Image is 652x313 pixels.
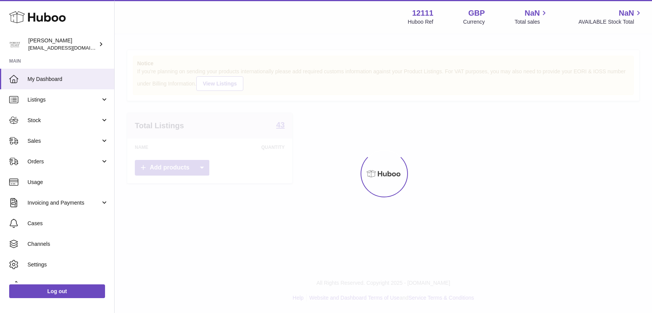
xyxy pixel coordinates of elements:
[578,8,643,26] a: NaN AVAILABLE Stock Total
[463,18,485,26] div: Currency
[28,220,108,227] span: Cases
[514,18,548,26] span: Total sales
[578,18,643,26] span: AVAILABLE Stock Total
[28,137,100,145] span: Sales
[28,199,100,207] span: Invoicing and Payments
[28,117,100,124] span: Stock
[28,282,108,289] span: Returns
[28,76,108,83] span: My Dashboard
[28,240,108,248] span: Channels
[468,8,485,18] strong: GBP
[28,158,100,165] span: Orders
[408,18,434,26] div: Huboo Ref
[28,96,100,103] span: Listings
[28,261,108,268] span: Settings
[9,39,21,50] img: bronaghc@forestfeast.com
[524,8,540,18] span: NaN
[412,8,434,18] strong: 12111
[514,8,548,26] a: NaN Total sales
[619,8,634,18] span: NaN
[28,37,97,52] div: [PERSON_NAME]
[9,284,105,298] a: Log out
[28,45,112,51] span: [EMAIL_ADDRESS][DOMAIN_NAME]
[28,179,108,186] span: Usage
